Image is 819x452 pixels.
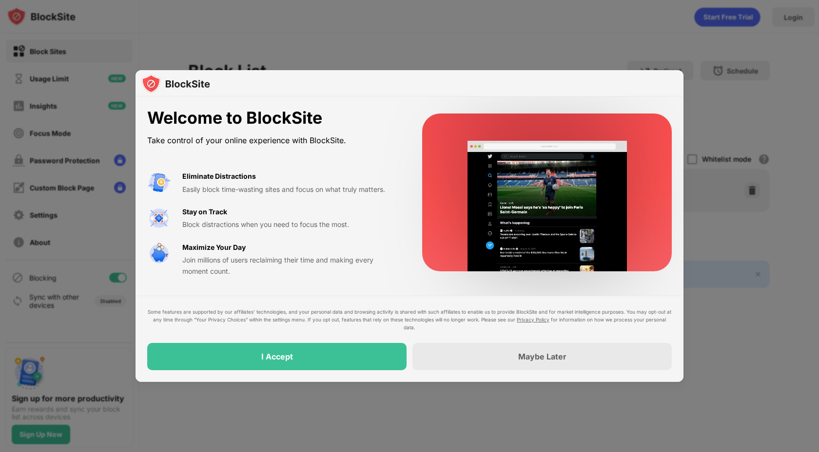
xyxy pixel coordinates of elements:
div: Welcome to BlockSite [147,108,399,128]
div: Some features are supported by our affiliates’ technologies, and your personal data and browsing ... [147,308,672,331]
div: Easily block time-wasting sites and focus on what truly matters. [182,184,399,195]
img: value-focus.svg [147,207,171,230]
div: Join millions of users reclaiming their time and making every moment count. [182,255,399,277]
div: Maybe Later [518,352,566,361]
a: Privacy Policy [517,317,549,322]
div: Eliminate Distractions [182,171,256,182]
div: Block distractions when you need to focus the most. [182,219,399,230]
div: I Accept [261,352,293,361]
img: value-safe-time.svg [147,242,171,265]
div: Stay on Track [182,207,227,217]
img: value-avoid-distractions.svg [147,171,171,194]
img: logo-blocksite.svg [141,74,210,94]
div: Maximize Your Day [182,242,246,253]
div: Take control of your online experience with BlockSite. [147,133,399,148]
